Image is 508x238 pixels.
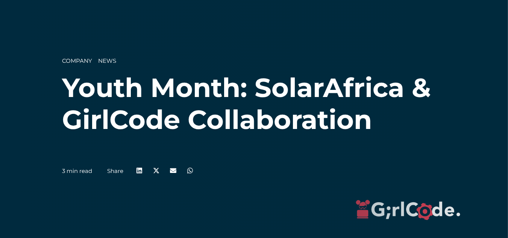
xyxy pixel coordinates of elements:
[98,57,116,64] span: News
[182,162,199,179] div: Share on whatsapp
[107,167,123,174] a: Share
[62,57,92,64] span: Company
[165,162,182,179] div: Share on email
[131,162,148,179] div: Share on linkedin
[148,162,165,179] div: Share on x-twitter
[92,57,98,64] span: __
[62,72,446,136] h1: Youth Month: SolarAfrica & GirlCode Collaboration
[62,168,92,174] p: 3 min read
